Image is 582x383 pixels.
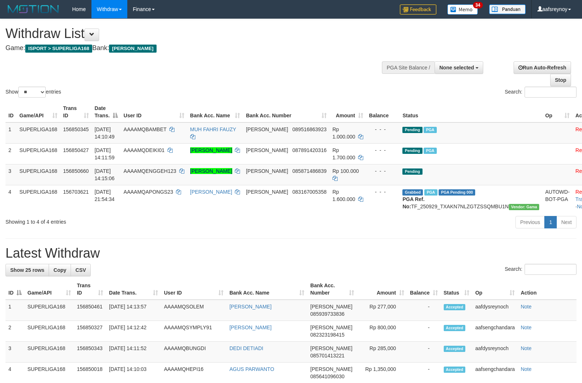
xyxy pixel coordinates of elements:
[472,321,518,342] td: aafsengchandara
[472,342,518,363] td: aafdysreynoch
[25,300,74,321] td: SUPERLIGA168
[366,102,400,122] th: Balance
[521,325,532,330] a: Note
[402,127,422,133] span: Pending
[333,126,355,140] span: Rp 1.000.000
[161,300,226,321] td: AAAAMQSOLEM
[509,204,540,210] span: Vendor URL: https://trx31.1velocity.biz
[5,45,381,52] h4: Game: Bank:
[489,4,526,14] img: panduan.png
[190,126,236,132] a: MUH FAHRI FAUZY
[106,342,161,363] td: [DATE] 14:11:52
[121,102,187,122] th: User ID: activate to sort column ascending
[292,126,326,132] span: Copy 089516863923 to clipboard
[444,367,466,373] span: Accepted
[5,143,16,164] td: 2
[106,279,161,300] th: Date Trans.: activate to sort column ascending
[124,168,176,174] span: AAAAMQENGGEH123
[473,2,483,8] span: 34
[92,102,121,122] th: Date Trans.: activate to sort column descending
[310,366,352,372] span: [PERSON_NAME]
[307,279,357,300] th: Bank Acc. Number: activate to sort column ascending
[16,143,60,164] td: SUPERLIGA168
[525,87,577,98] input: Search:
[542,185,572,213] td: AUTOWD-BOT-PGA
[292,147,326,153] span: Copy 087891420316 to clipboard
[16,185,60,213] td: SUPERLIGA168
[310,325,352,330] span: [PERSON_NAME]
[246,147,288,153] span: [PERSON_NAME]
[514,61,571,74] a: Run Auto-Refresh
[74,342,106,363] td: 156850343
[95,168,115,181] span: [DATE] 14:15:06
[444,304,466,310] span: Accepted
[25,45,92,53] span: ISPORT > SUPERLIGA168
[190,147,232,153] a: [PERSON_NAME]
[544,216,557,228] a: 1
[542,102,572,122] th: Op: activate to sort column ascending
[106,300,161,321] td: [DATE] 14:13:57
[124,189,173,195] span: AAAAMQAPONGS23
[402,189,423,196] span: Grabbed
[292,189,326,195] span: Copy 083167005358 to clipboard
[407,279,441,300] th: Balance: activate to sort column ascending
[402,148,422,154] span: Pending
[74,300,106,321] td: 156850461
[190,189,232,195] a: [PERSON_NAME]
[16,102,60,122] th: Game/API: activate to sort column ascending
[521,366,532,372] a: Note
[472,279,518,300] th: Op: activate to sort column ascending
[310,304,352,310] span: [PERSON_NAME]
[525,264,577,275] input: Search:
[518,279,577,300] th: Action
[95,126,115,140] span: [DATE] 14:10:49
[5,215,237,225] div: Showing 1 to 4 of 4 entries
[5,26,381,41] h1: Withdraw List
[5,102,16,122] th: ID
[515,216,545,228] a: Previous
[60,102,92,122] th: Trans ID: activate to sort column ascending
[53,267,66,273] span: Copy
[246,168,288,174] span: [PERSON_NAME]
[333,189,355,202] span: Rp 1.600.000
[369,188,397,196] div: - - -
[10,267,44,273] span: Show 25 rows
[357,321,407,342] td: Rp 800,000
[63,189,89,195] span: 156703621
[521,304,532,310] a: Note
[229,345,263,351] a: DEDI DETIADI
[402,196,424,209] b: PGA Ref. No:
[124,126,166,132] span: AAAAMQBAMBET
[407,342,441,363] td: -
[369,167,397,175] div: - - -
[5,321,25,342] td: 2
[521,345,532,351] a: Note
[550,74,571,86] a: Stop
[357,279,407,300] th: Amount: activate to sort column ascending
[472,300,518,321] td: aafdysreynoch
[505,264,577,275] label: Search:
[357,342,407,363] td: Rp 285,000
[424,127,436,133] span: Marked by aafsengchandara
[229,325,271,330] a: [PERSON_NAME]
[556,216,577,228] a: Next
[5,342,25,363] td: 3
[161,342,226,363] td: AAAAMQBUNGDI
[190,168,232,174] a: [PERSON_NAME]
[124,147,165,153] span: AAAAMQDEIKI01
[49,264,71,276] a: Copy
[5,185,16,213] td: 4
[310,311,344,317] span: Copy 085939733836 to clipboard
[109,45,156,53] span: [PERSON_NAME]
[243,102,329,122] th: Bank Acc. Number: activate to sort column ascending
[441,279,473,300] th: Status: activate to sort column ascending
[63,147,89,153] span: 156850427
[444,325,466,331] span: Accepted
[435,61,483,74] button: None selected
[369,147,397,154] div: - - -
[400,4,436,15] img: Feedback.jpg
[357,300,407,321] td: Rp 277,000
[161,279,226,300] th: User ID: activate to sort column ascending
[310,373,344,379] span: Copy 085641096030 to clipboard
[25,342,74,363] td: SUPERLIGA168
